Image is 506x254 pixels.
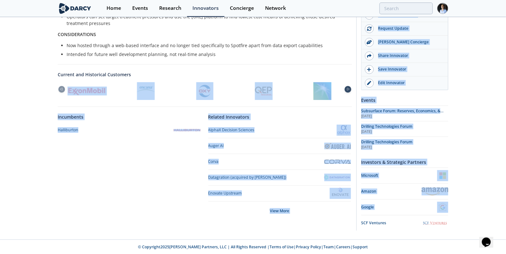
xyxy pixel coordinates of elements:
[67,51,347,58] li: Intended for future well development planning, not real-time analysis
[159,6,181,11] div: Research
[374,66,445,72] div: Save Innovator
[324,160,351,164] img: Corva
[58,114,83,120] a: Incumbents
[361,77,448,90] a: Edit Innovator
[479,229,500,248] iframe: chat widget
[361,173,437,178] div: Microsoft
[437,3,448,14] img: Profile
[353,244,368,250] a: Support
[336,244,351,250] a: Careers
[255,82,273,100] img: QEP Resources
[374,80,445,86] div: Edit Innovator
[437,170,448,181] img: Microsoft
[314,82,331,100] img: Saudi Aramco
[107,6,121,11] div: Home
[58,127,78,133] div: Halliburton
[330,188,351,199] img: Enovate Upstream
[208,114,250,120] a: Related Innovators
[361,220,422,226] div: SCF Ventures
[361,157,448,168] div: Investors & Strategic Partners
[192,6,219,11] div: Innovators
[361,202,448,213] a: Google Google
[324,174,351,181] img: Datagration (acquired by Weatherford)
[324,244,334,250] a: Team
[374,26,445,31] div: Request Update
[270,244,294,250] a: Terms of Use
[67,13,347,27] li: Operators can set target treatment pressures and use the [URL] platform to find lowest cost means...
[208,188,351,199] a: Enovate Upstream Enovate Upstream
[361,170,448,181] a: Microsoft Microsoft
[208,127,255,133] div: AlphaX Decision Sciences
[361,95,448,106] div: Events
[296,244,321,250] a: Privacy Policy
[337,125,351,136] img: AlphaX Decision Sciences
[208,159,219,164] div: Corva
[422,221,448,225] img: SCF Ventures
[265,6,286,11] div: Network
[230,6,254,11] div: Concierge
[361,139,412,145] span: Drilling Technologies Forum
[208,140,351,152] a: Auger AI Auger AI
[58,71,352,78] a: Current and Historical Customers
[18,244,488,250] p: © Copyright 2025 [PERSON_NAME] Partners, LLC | All Rights Reserved | | | | |
[68,87,107,96] img: ExxonMobil Corporation
[58,3,92,14] img: logo-wide.svg
[208,156,351,167] a: Corva Corva
[174,129,200,131] img: Halliburton
[132,6,148,11] div: Events
[324,143,351,149] img: Auger AI
[58,31,96,37] strong: CONSIDERATIONS
[374,53,445,59] div: Share Innovator
[361,139,448,150] a: Drilling Technologies Forum [DATE]
[361,124,448,134] a: Drilling Technologies Forum [DATE]
[208,175,287,180] div: Datagration (acquired by [PERSON_NAME])
[58,125,200,136] a: Halliburton Halliburton
[137,82,155,100] img: Newfield Exploration Company
[208,125,351,136] a: AlphaX Decision Sciences AlphaX Decision Sciences
[361,108,448,119] a: Subsurface Forum: Reserves, Economics, & Legacy Software [DATE]
[374,39,445,45] div: [PERSON_NAME] Concierge
[361,129,448,134] div: [DATE]
[361,63,448,77] button: Save Innovator
[208,172,351,183] a: Datagration (acquired by [PERSON_NAME]) Datagration (acquired by Weatherford)
[437,202,448,213] img: Google
[422,188,448,195] img: Amazon
[361,204,437,210] div: Google
[361,124,412,129] span: Drilling Technologies Forum
[196,82,214,100] img: Occidental Petroleum Corporation
[361,189,422,194] div: Amazon
[361,186,448,197] a: Amazon Amazon
[361,218,448,229] a: SCF Ventures SCF Ventures
[67,42,347,49] li: Now hosted through a web-based interface and no longer tied specifically to Spotfire apart from d...
[208,143,224,149] div: Auger AI
[379,3,433,14] input: Advanced Search
[361,145,448,150] div: [DATE]
[208,190,242,196] div: Enovate Upstream
[361,114,448,119] div: [DATE]
[208,201,351,220] div: View More
[361,108,444,119] span: Subsurface Forum: Reserves, Economics, & Legacy Software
